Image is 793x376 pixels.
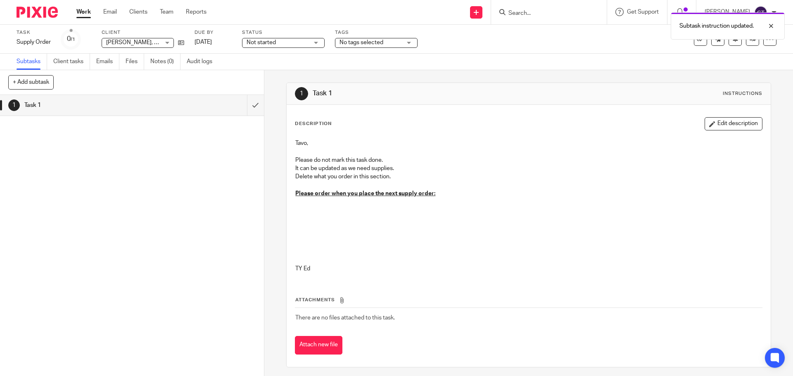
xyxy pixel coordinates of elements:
a: Files [126,54,144,70]
p: Please do not mark this task done. [295,156,762,164]
a: Clients [129,8,147,16]
small: /1 [71,37,75,42]
span: There are no files attached to this task. [295,315,395,321]
label: Status [242,29,325,36]
div: 0 [67,34,75,44]
button: Edit description [705,117,762,130]
div: 1 [295,87,308,100]
a: Subtasks [17,54,47,70]
button: + Add subtask [8,75,54,89]
span: Not started [247,40,276,45]
p: Delete what you order in this section. [295,173,762,181]
span: [DATE] [195,39,212,45]
a: Work [76,8,91,16]
a: Notes (0) [150,54,180,70]
a: Emails [96,54,119,70]
h1: Task 1 [313,89,546,98]
a: Reports [186,8,207,16]
div: Supply Order [17,38,51,46]
img: svg%3E [754,6,767,19]
a: Audit logs [187,54,218,70]
button: Attach new file [295,336,342,355]
label: Client [102,29,184,36]
span: [PERSON_NAME], CPA, P.C. [106,40,177,45]
p: Tavo, [295,139,762,147]
p: TY Ed [295,265,762,273]
span: Attachments [295,298,335,302]
p: Subtask instruction updated. [679,22,754,30]
p: Description [295,121,332,127]
a: Client tasks [53,54,90,70]
img: Pixie [17,7,58,18]
label: Tags [335,29,418,36]
div: 1 [8,99,20,111]
span: No tags selected [340,40,383,45]
p: It can be updated as we need supplies. [295,164,762,173]
a: Team [160,8,173,16]
u: Please order when you place the next supply order: [295,191,435,196]
label: Due by [195,29,232,36]
label: Task [17,29,51,36]
a: Email [103,8,117,16]
h1: Task 1 [24,99,167,111]
div: Instructions [723,90,762,97]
